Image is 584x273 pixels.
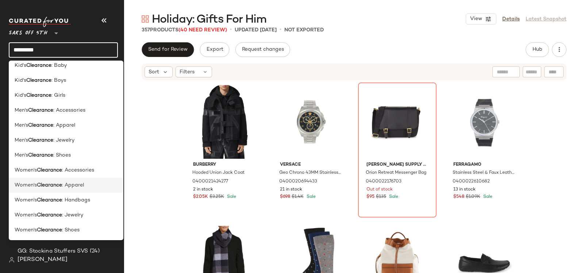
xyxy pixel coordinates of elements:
[388,195,398,199] span: Sale
[526,42,549,57] button: Hub
[453,162,515,168] span: Ferragamo
[292,194,304,200] span: $1.4K
[366,187,393,193] span: Out of stock
[88,247,100,255] span: (24)
[28,151,53,159] b: Clearance
[274,85,347,159] img: 0400020694433
[37,226,62,234] b: Clearance
[142,42,194,57] button: Send for Review
[193,162,255,168] span: Burberry
[62,181,84,189] span: : Apparel
[15,151,28,159] span: Men's
[53,151,71,159] span: : Shoes
[53,122,75,129] span: : Apparel
[453,187,476,193] span: 13 in stock
[18,255,68,264] span: [PERSON_NAME]
[37,181,62,189] b: Clearance
[51,92,65,99] span: : Girls
[148,47,188,53] span: Send for Review
[280,26,281,34] span: •
[466,14,496,24] button: View
[279,178,317,185] span: 0400020694433
[305,195,316,199] span: Sale
[15,211,37,219] span: Women's
[366,162,428,168] span: [PERSON_NAME] Supply Co.
[235,42,290,57] button: Request changes
[453,170,514,176] span: Stainless Steel & Faux Leather Strap Watch/41MM
[9,257,15,263] img: svg%3e
[280,194,290,200] span: $698
[187,85,261,159] img: 0400021424277_BLACK
[28,107,53,114] b: Clearance
[466,194,480,200] span: $1.09K
[284,26,324,34] p: Not Exported
[226,195,236,199] span: Sale
[361,85,434,159] img: 0400022176703_BLACK
[142,15,149,23] img: svg%3e
[15,77,26,84] span: Kid's
[482,195,492,199] span: Sale
[53,136,74,144] span: : Jewelry
[279,170,341,176] span: Geo Chrono 43MM Stainless Steel Bracelet Watch
[15,92,26,99] span: Kid's
[230,26,232,34] span: •
[200,42,229,57] button: Export
[15,136,28,144] span: Men's
[242,47,284,53] span: Request changes
[53,107,85,114] span: : Accessories
[193,187,213,193] span: 2 in stock
[152,12,266,27] span: Holiday: Gifts For Him
[192,170,245,176] span: Hooded Union Jack Coat
[149,68,159,76] span: Sort
[62,166,94,174] span: : Accessories
[280,162,342,168] span: Versace
[26,92,51,99] b: Clearance
[15,166,37,174] span: Women's
[366,194,374,200] span: $95
[376,194,386,200] span: $135
[206,47,223,53] span: Export
[366,178,401,185] span: 0400022176703
[366,170,426,176] span: Orion Retreat Messenger Bag
[142,27,150,33] span: 357
[37,211,62,219] b: Clearance
[210,194,224,200] span: $3.25K
[15,107,28,114] span: Men's
[192,178,228,185] span: 0400021424277
[235,26,277,34] p: updated [DATE]
[532,47,542,53] span: Hub
[26,77,51,84] b: Clearance
[447,85,521,159] img: 0400022610682_STAINLESSSTEEL
[9,25,47,38] span: Saks OFF 5TH
[26,62,51,69] b: Clearance
[37,166,62,174] b: Clearance
[15,122,28,129] span: Men's
[18,247,88,255] span: GG: Stocking Stuffers SVS
[178,27,227,33] span: (40 Need Review)
[15,181,37,189] span: Women's
[280,187,302,193] span: 21 in stock
[453,194,464,200] span: $548
[15,226,37,234] span: Women's
[37,196,62,204] b: Clearance
[62,196,90,204] span: : Handbags
[470,16,482,22] span: View
[193,194,208,200] span: $2.05K
[51,62,67,69] span: : Baby
[51,77,66,84] span: : Boys
[142,26,227,34] div: Products
[502,15,520,23] a: Details
[62,211,83,219] span: : Jewelry
[15,62,26,69] span: Kid's
[9,17,71,27] img: cfy_white_logo.C9jOOHJF.svg
[28,136,53,144] b: Clearance
[15,196,37,204] span: Women's
[180,68,195,76] span: Filters
[28,122,53,129] b: Clearance
[453,178,490,185] span: 0400022610682
[62,226,80,234] span: : Shoes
